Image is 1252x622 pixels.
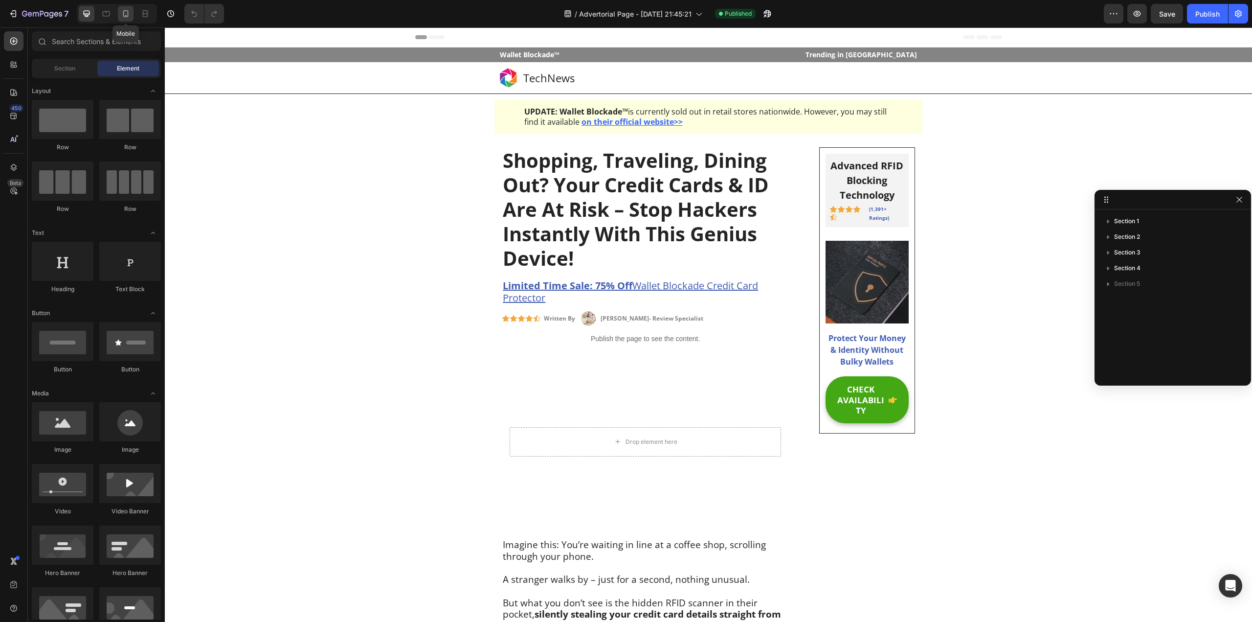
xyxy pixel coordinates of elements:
button: Save [1151,4,1183,23]
div: Button [99,365,161,374]
span: Section [54,64,75,73]
span: Advertorial Page - [DATE] 21:45:21 [579,9,692,19]
p: Publish the page to see the content. [337,306,624,317]
p: is currently sold out in retail stores nationwide. However, you may still find it available [359,79,728,100]
div: Video Banner [99,507,161,516]
strong: (1,391+ Ratings) [704,178,724,194]
div: Background Image [337,334,624,495]
div: Heading [32,285,93,294]
span: Layout [32,87,51,95]
button: 7 [4,4,73,23]
p: [PERSON_NAME]- Review Specialist [436,286,538,297]
span: Published [725,9,752,18]
span: Text [32,229,44,237]
div: Hero Banner [99,569,161,577]
div: Beta [7,179,23,187]
div: Image [32,445,93,454]
strong: silently stealing your credit card details straight from your wallet. [338,580,616,605]
div: Text Block [99,285,161,294]
p: Imagine this: You’re waiting in line at a coffee shop, scrolling through your phone. [338,512,623,535]
u: Wallet Blockade Credit Card Protector [338,252,593,277]
div: Drop element here [461,411,513,418]
span: Toggle open [145,305,161,321]
button: Publish [1187,4,1228,23]
div: Row [99,143,161,152]
u: Limited Time Sale: 75% Off [338,252,468,265]
img: Alt Image [661,213,744,297]
a: Limited Time Sale: 75% OffWallet Blockade Credit Card Protector [338,252,593,277]
strong: UPDATE: Wallet Blockade™ [359,79,463,90]
video: Video [337,334,624,495]
p: Written By [379,286,410,297]
u: on their official website>> [417,89,518,100]
span: Element [117,64,139,73]
div: Button [32,365,93,374]
span: Toggle open [145,225,161,241]
strong: Shopping, Traveling, Dining Out? Your Credit Cards & ID Are At Risk – Stop Hackers Instantly With... [338,119,604,244]
div: Open Intercom Messenger [1219,574,1242,598]
span: Section 3 [1114,248,1140,257]
div: Video [32,507,93,516]
p: TechNews [358,44,410,58]
a: CHECK AVAILABILITY [661,349,744,396]
span: Section 2 [1114,232,1140,242]
div: Row [32,205,93,213]
span: Section 4 [1114,263,1140,273]
div: Image [99,445,161,454]
span: Toggle open [145,386,161,401]
span: Save [1159,10,1175,18]
div: Hero Banner [32,569,93,577]
span: Button [32,309,50,318]
img: gempages_584831480421679882-bd2fd616-d027-462c-ab96-651df3cf0f16.svg [334,41,354,60]
a: on their official website>> [415,89,518,100]
div: 450 [9,104,23,112]
div: Row [99,205,161,213]
span: Toggle open [145,83,161,99]
p: 7 [64,8,68,20]
span: / [575,9,577,19]
p: But what you don’t see is the hidden RFID scanner in their pocket, [338,570,623,605]
strong: Protect Your Money & Identity Without Bulky Wallets [664,305,741,340]
strong: Advanced RFID Blocking Technology [666,132,738,174]
input: Search Sections & Elements [32,31,161,51]
iframe: Design area [165,27,1252,622]
div: CHECK AVAILABILITY [672,357,720,388]
span: Media [32,389,49,398]
div: Publish [1195,9,1220,19]
div: Row [32,143,93,152]
div: Undo/Redo [184,4,224,23]
p: A stranger walks by – just for a second, nothing unusual. [338,547,623,558]
img: gempages_584831480421679882-0a0eebbd-9d80-4b36-9c46-3b63d544fab6.jpg [416,284,431,299]
span: Section 5 [1114,279,1140,289]
span: Section 1 [1114,216,1139,226]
